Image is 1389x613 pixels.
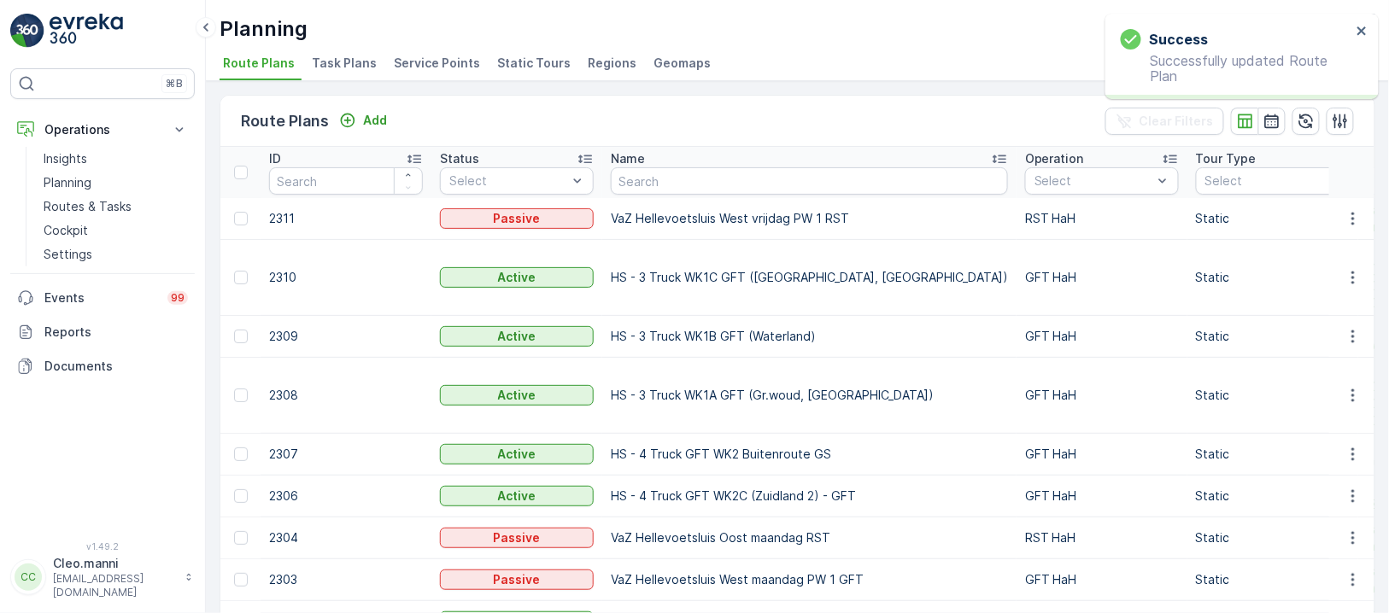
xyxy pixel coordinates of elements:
[234,531,248,545] div: Toggle Row Selected
[602,434,1017,476] td: HS - 4 Truck GFT WK2 Buitenroute GS
[494,529,541,546] p: Passive
[44,324,188,341] p: Reports
[234,447,248,461] div: Toggle Row Selected
[440,569,594,590] button: Passive
[269,150,281,167] p: ID
[261,240,431,316] td: 2310
[10,349,195,383] a: Documents
[261,198,431,240] td: 2311
[440,444,594,464] button: Active
[261,316,431,358] td: 2309
[332,110,394,131] button: Add
[1140,113,1214,130] p: Clear Filters
[220,15,308,43] p: Planning
[166,77,183,90] p: ⌘B
[363,112,387,129] p: Add
[234,330,248,343] div: Toggle Row Selected
[497,55,571,72] span: Static Tours
[498,446,536,463] p: Active
[44,150,87,167] p: Insights
[37,242,195,266] a: Settings
[611,167,1008,195] input: Search
[261,559,431,601] td: 2303
[602,240,1017,316] td: HS - 3 Truck WK1C GFT ([GEOGRAPHIC_DATA], [GEOGRAPHIC_DATA])
[44,174,91,191] p: Planning
[37,147,195,171] a: Insights
[1187,316,1358,358] td: Static
[261,358,431,434] td: 2308
[653,55,711,72] span: Geomaps
[1150,29,1209,50] h3: Success
[44,358,188,375] p: Documents
[1017,198,1187,240] td: RST HaH
[1187,358,1358,434] td: Static
[37,195,195,219] a: Routes & Tasks
[1017,316,1187,358] td: GFT HaH
[44,289,157,306] p: Events
[1187,434,1358,476] td: Static
[440,267,594,288] button: Active
[44,198,132,215] p: Routes & Tasks
[1187,198,1358,240] td: Static
[440,486,594,506] button: Active
[37,219,195,242] a: Cockpit
[1017,358,1187,434] td: GFT HaH
[261,434,431,476] td: 2307
[44,121,161,138] p: Operations
[312,55,377,72] span: Task Plans
[1017,240,1187,316] td: GFT HaH
[498,387,536,404] p: Active
[234,212,248,225] div: Toggle Row Selected
[1187,240,1358,316] td: Static
[234,388,248,402] div: Toggle Row Selected
[440,208,594,229] button: Passive
[44,246,92,263] p: Settings
[1357,24,1368,40] button: close
[1034,172,1152,190] p: Select
[440,385,594,406] button: Active
[10,541,195,552] span: v 1.49.2
[394,55,480,72] span: Service Points
[494,210,541,227] p: Passive
[1017,476,1187,517] td: GFT HaH
[10,315,195,349] a: Reports
[449,172,567,190] p: Select
[498,328,536,345] p: Active
[602,559,1017,601] td: VaZ Hellevoetsluis West maandag PW 1 GFT
[10,113,195,147] button: Operations
[602,517,1017,559] td: VaZ Hellevoetsluis Oost maandag RST
[440,326,594,347] button: Active
[1025,150,1084,167] p: Operation
[1017,559,1187,601] td: GFT HaH
[50,14,123,48] img: logo_light-DOdMpM7g.png
[10,14,44,48] img: logo
[241,109,329,133] p: Route Plans
[1105,108,1224,135] button: Clear Filters
[10,281,195,315] a: Events99
[261,517,431,559] td: 2304
[588,55,636,72] span: Regions
[53,555,176,572] p: Cleo.manni
[1187,517,1358,559] td: Static
[494,571,541,588] p: Passive
[53,572,176,599] p: [EMAIL_ADDRESS][DOMAIN_NAME]
[37,171,195,195] a: Planning
[269,167,423,195] input: Search
[498,269,536,286] p: Active
[261,476,431,517] td: 2306
[602,198,1017,240] td: VaZ Hellevoetsluis West vrijdag PW 1 RST
[1205,172,1323,190] p: Select
[498,487,536,505] p: Active
[440,150,479,167] p: Status
[1187,559,1358,601] td: Static
[1121,53,1351,84] p: Successfully updated Route Plan
[1017,517,1187,559] td: RST HaH
[10,555,195,599] button: CCCleo.manni[EMAIL_ADDRESS][DOMAIN_NAME]
[1017,434,1187,476] td: GFT HaH
[440,528,594,548] button: Passive
[223,55,295,72] span: Route Plans
[234,489,248,503] div: Toggle Row Selected
[602,358,1017,434] td: HS - 3 Truck WK1A GFT (Gr.woud, [GEOGRAPHIC_DATA])
[602,476,1017,517] td: HS - 4 Truck GFT WK2C (Zuidland 2) - GFT
[15,563,42,591] div: CC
